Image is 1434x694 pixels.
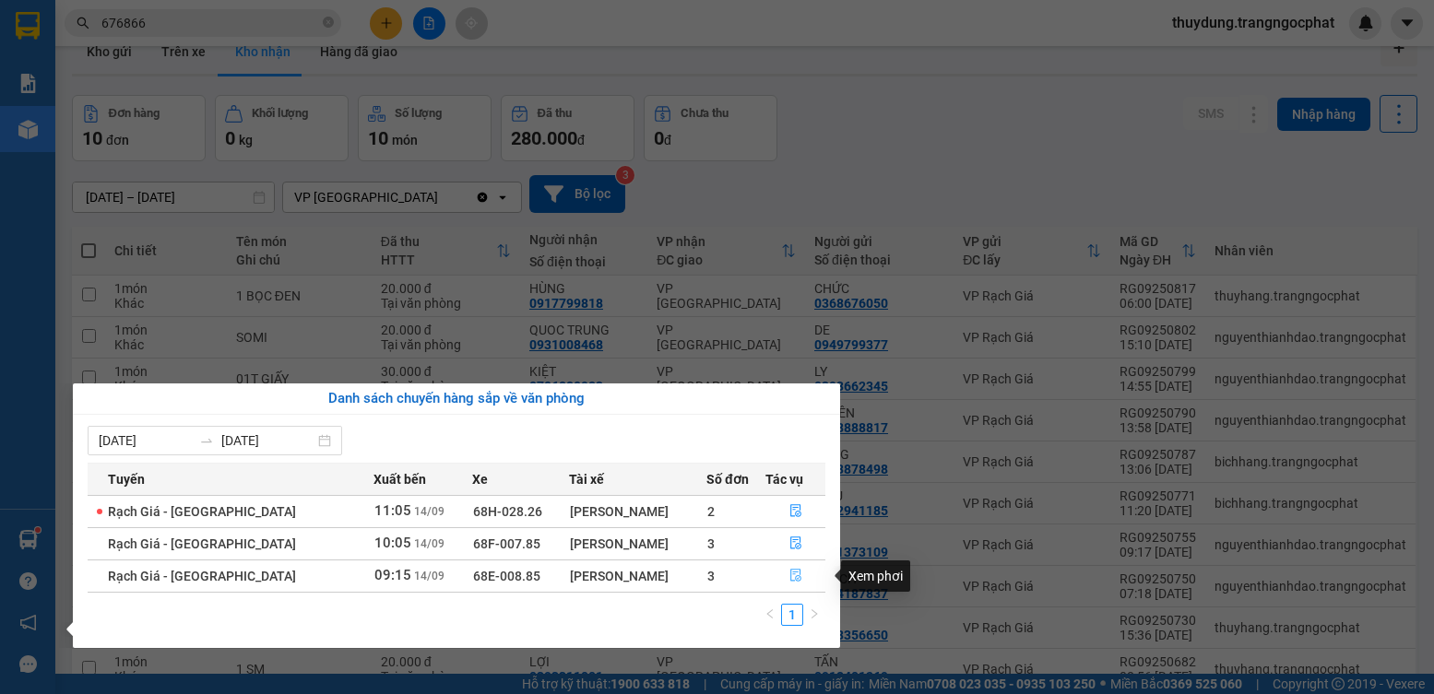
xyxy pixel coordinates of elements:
[570,534,705,554] div: [PERSON_NAME]
[789,504,802,519] span: file-done
[841,560,910,592] div: Xem phơi
[765,469,803,489] span: Tác vụ
[414,570,444,582] span: 14/09
[373,469,426,489] span: Xuất bến
[473,569,540,583] span: 68E-008.85
[414,505,444,518] span: 14/09
[108,504,296,519] span: Rạch Giá - [GEOGRAPHIC_DATA]
[809,608,820,619] span: right
[706,469,749,489] span: Số đơn
[707,569,715,583] span: 3
[99,430,192,451] input: Từ ngày
[374,502,411,519] span: 11:05
[570,566,705,586] div: [PERSON_NAME]
[569,469,604,489] span: Tài xế
[803,604,825,626] button: right
[414,537,444,550] span: 14/09
[570,501,705,522] div: [PERSON_NAME]
[707,504,715,519] span: 2
[374,567,411,583] span: 09:15
[199,433,214,448] span: swap-right
[781,604,803,626] li: 1
[789,569,802,583] span: file-done
[764,608,776,619] span: left
[473,536,540,551] span: 68F-007.85
[759,604,781,626] li: Previous Page
[759,604,781,626] button: left
[199,433,214,448] span: to
[782,605,802,625] a: 1
[766,497,825,526] button: file-done
[789,536,802,551] span: file-done
[108,469,145,489] span: Tuyến
[473,504,542,519] span: 68H-028.26
[803,604,825,626] li: Next Page
[374,535,411,551] span: 10:05
[221,430,314,451] input: Đến ngày
[472,469,488,489] span: Xe
[88,388,825,410] div: Danh sách chuyến hàng sắp về văn phòng
[766,561,825,591] button: file-done
[766,529,825,559] button: file-done
[108,569,296,583] span: Rạch Giá - [GEOGRAPHIC_DATA]
[108,536,296,551] span: Rạch Giá - [GEOGRAPHIC_DATA]
[707,536,715,551] span: 3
